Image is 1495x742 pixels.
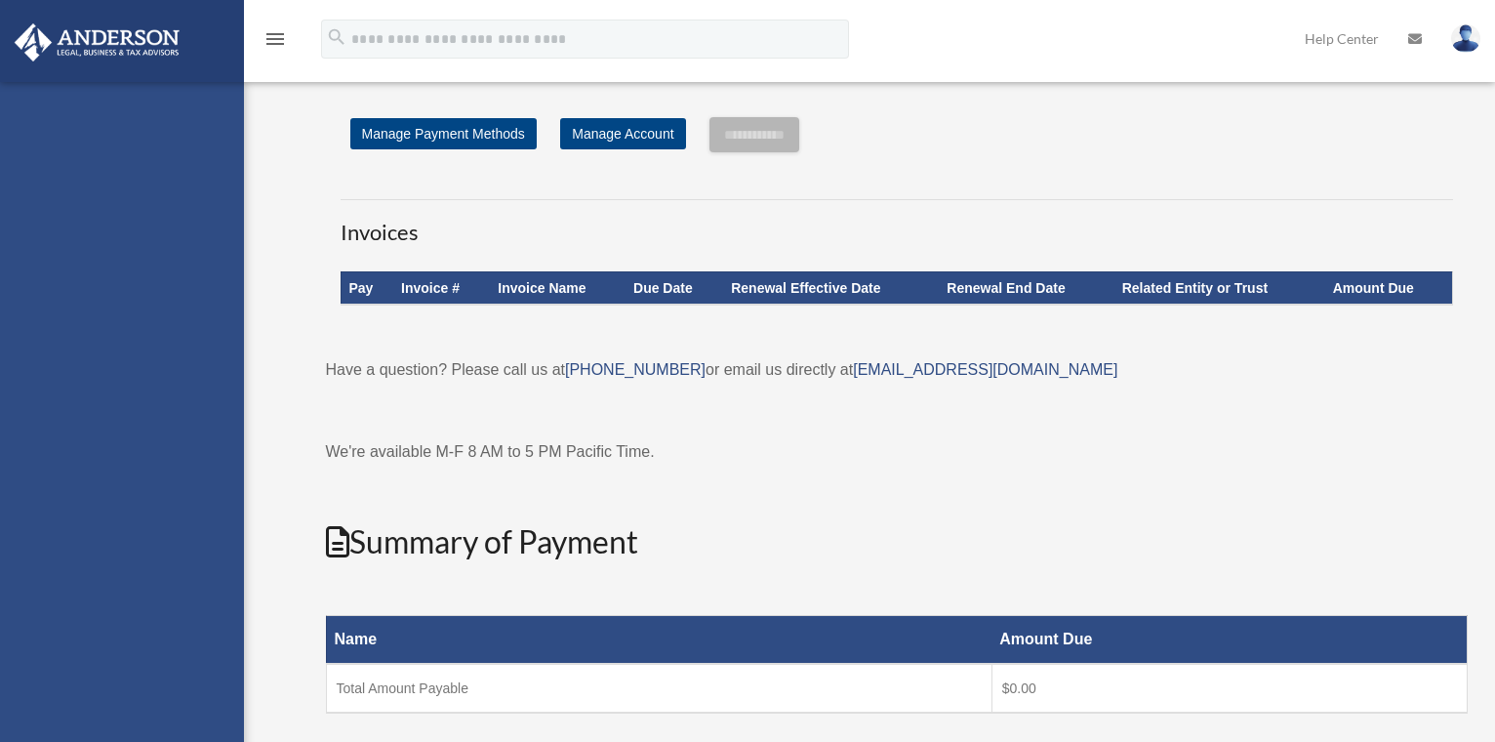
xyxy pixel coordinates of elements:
td: $0.00 [991,664,1467,713]
td: Total Amount Payable [326,664,991,713]
p: Have a question? Please call us at or email us directly at [326,356,1468,384]
img: User Pic [1451,24,1480,53]
a: [PHONE_NUMBER] [565,361,706,378]
i: menu [263,27,287,51]
th: Amount Due [1325,271,1452,305]
i: search [326,26,347,48]
th: Renewal End Date [939,271,1113,305]
a: Manage Account [560,118,685,149]
a: [EMAIL_ADDRESS][DOMAIN_NAME] [853,361,1117,378]
th: Due Date [626,271,723,305]
th: Pay [341,271,393,305]
p: We're available M-F 8 AM to 5 PM Pacific Time. [326,438,1468,466]
h2: Summary of Payment [326,520,1468,564]
th: Invoice Name [490,271,626,305]
th: Related Entity or Trust [1114,271,1325,305]
a: menu [263,34,287,51]
a: Manage Payment Methods [350,118,537,149]
th: Invoice # [393,271,490,305]
th: Name [326,616,991,665]
th: Amount Due [991,616,1467,665]
th: Renewal Effective Date [723,271,939,305]
h3: Invoices [341,199,1453,248]
img: Anderson Advisors Platinum Portal [9,23,185,62]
